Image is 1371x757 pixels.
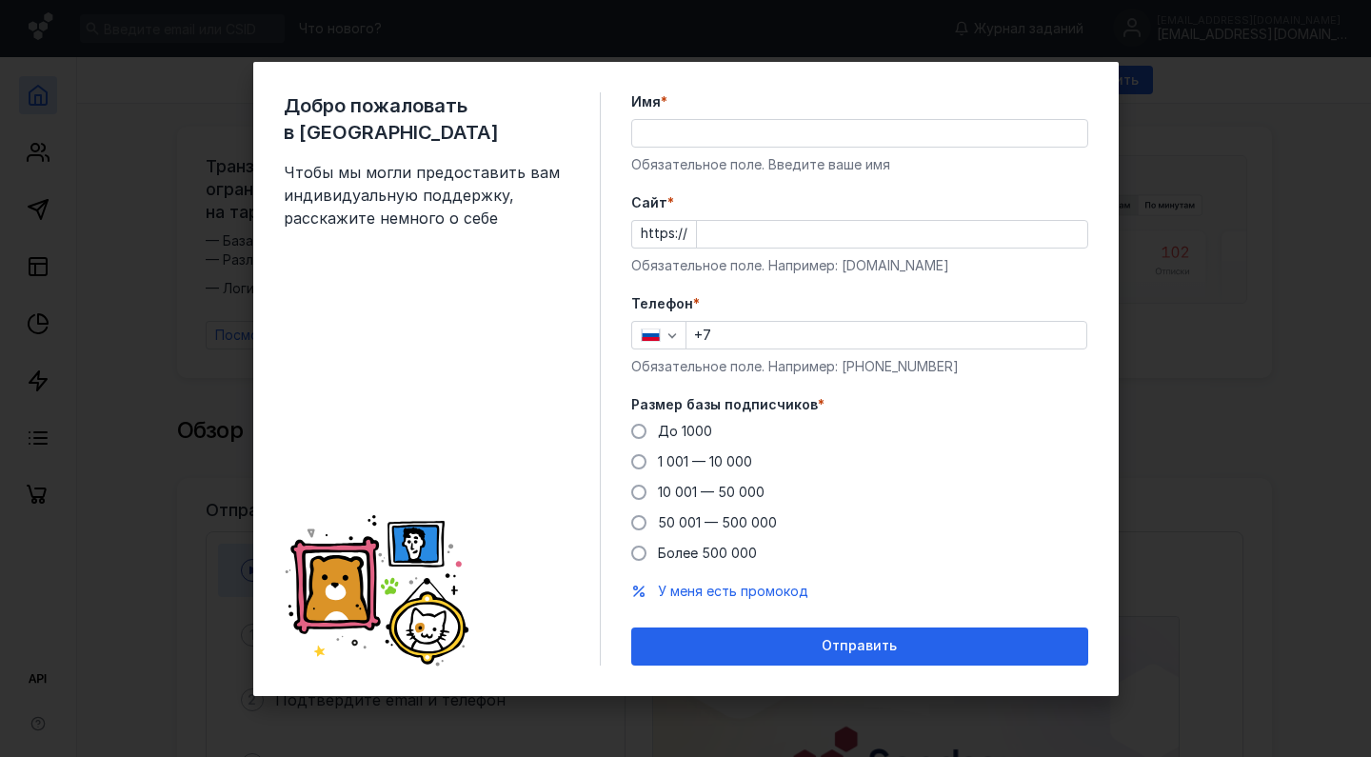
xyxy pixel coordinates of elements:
[658,582,808,601] button: У меня есть промокод
[631,193,667,212] span: Cайт
[658,514,777,530] span: 50 001 — 500 000
[822,638,897,654] span: Отправить
[631,155,1088,174] div: Обязательное поле. Введите ваше имя
[631,628,1088,666] button: Отправить
[284,92,569,146] span: Добро пожаловать в [GEOGRAPHIC_DATA]
[658,583,808,599] span: У меня есть промокод
[658,484,765,500] span: 10 001 — 50 000
[631,92,661,111] span: Имя
[284,161,569,229] span: Чтобы мы могли предоставить вам индивидуальную поддержку, расскажите немного о себе
[658,423,712,439] span: До 1000
[631,357,1088,376] div: Обязательное поле. Например: [PHONE_NUMBER]
[631,294,693,313] span: Телефон
[658,453,752,469] span: 1 001 — 10 000
[631,256,1088,275] div: Обязательное поле. Например: [DOMAIN_NAME]
[631,395,818,414] span: Размер базы подписчиков
[658,545,757,561] span: Более 500 000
